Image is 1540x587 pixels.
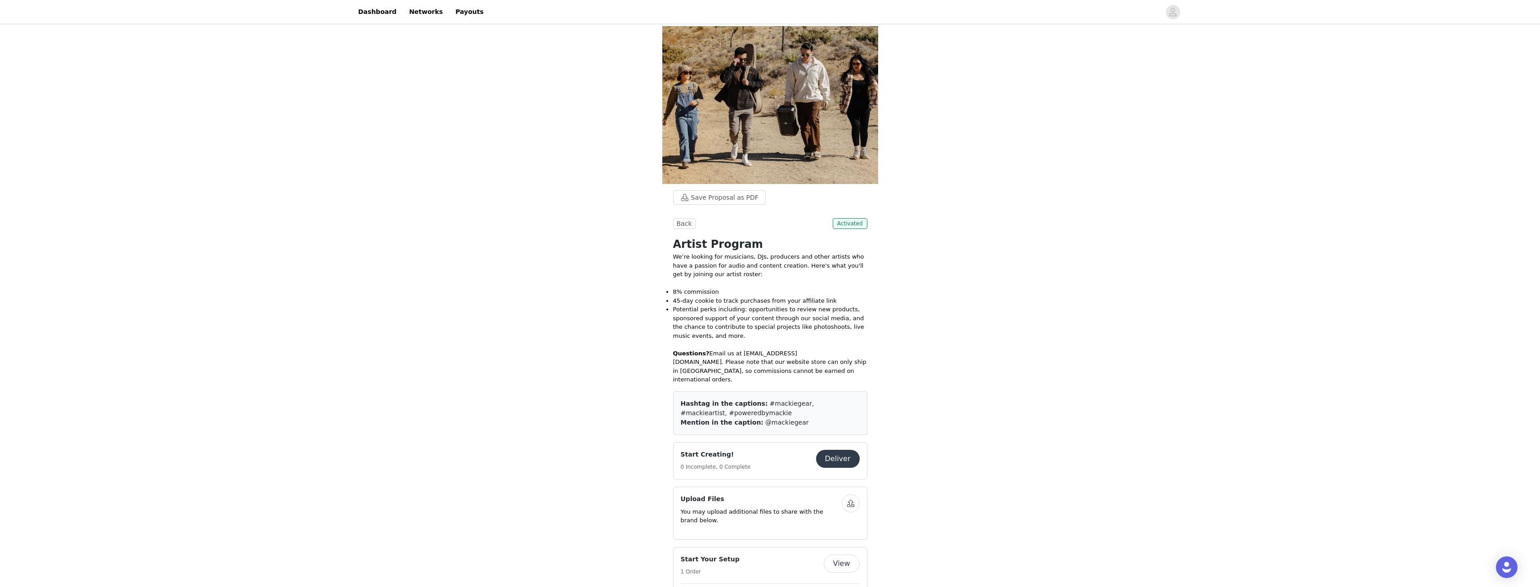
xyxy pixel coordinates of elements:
h4: Start Creating! [681,450,751,459]
li: 8% commission [673,287,867,296]
div: Open Intercom Messenger [1496,556,1518,578]
a: Payouts [450,2,489,22]
h5: 0 Incomplete, 0 Complete [681,463,751,471]
button: Back [673,218,696,229]
span: @mackiegear [765,419,808,426]
span: Activated [833,218,867,229]
a: Dashboard [353,2,402,22]
p: Email us at [EMAIL_ADDRESS][DOMAIN_NAME]. Please note that our website store can only ship in [GE... [673,349,867,384]
h5: 1 Order [681,568,740,576]
h1: Artist Program [673,236,867,252]
div: Start Creating! [673,442,867,479]
h4: Upload Files [681,494,842,504]
a: Networks [404,2,448,22]
li: 45-day cookie to track purchases from your affiliate link [673,296,867,305]
button: Deliver [816,450,860,468]
h4: Start Your Setup [681,555,740,564]
p: We’re looking for musicians, DJs, producers and other artists who have a passion for audio and co... [673,252,867,279]
li: Potential perks including: opportunities to review new products, sponsored support of your conten... [673,305,867,340]
img: campaign image [662,26,878,184]
button: View [824,555,860,573]
span: Mention in the caption: [681,419,763,426]
button: Save Proposal as PDF [673,190,766,205]
p: You may upload additional files to share with the brand below. [681,507,842,525]
div: avatar [1169,5,1177,19]
strong: Questions? [673,350,710,357]
span: Hashtag in the captions: [681,400,768,407]
span: #mackiegear, #mackieartist, #poweredbymackie [681,400,814,417]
